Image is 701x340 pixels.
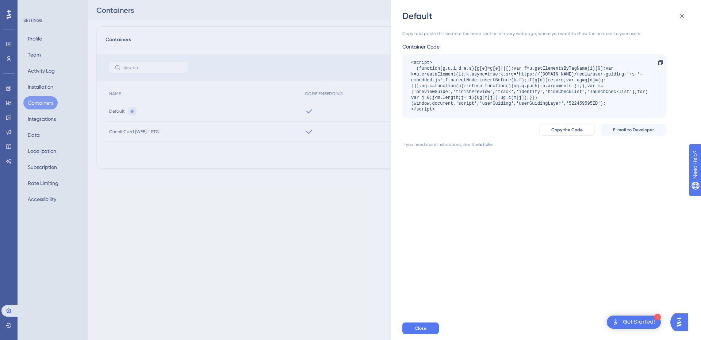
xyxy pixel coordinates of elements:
div: Default [402,10,691,22]
div: 1 [654,314,661,320]
button: E-mail to Developer [601,124,666,136]
iframe: UserGuiding AI Assistant Launcher [670,311,692,333]
a: article. [478,142,493,147]
span: Need Help? [17,2,46,11]
img: launcher-image-alternative-text [611,318,620,327]
button: Copy the Code [539,124,595,136]
div: Open Get Started! checklist, remaining modules: 1 [607,316,661,329]
button: Close [402,322,439,334]
span: E-mail to Developer [613,127,654,133]
div: Get Started! [623,318,655,326]
div: Container Code [402,42,666,51]
span: Close [415,325,426,331]
div: If you need more instructions, see the [402,142,478,147]
span: Copy the Code [551,127,583,133]
div: <script> (function(g,u,i,d,e,s){g[e]=g[e]||[];var f=u.getElementsByTagName(i)[0];var k=u.createEl... [411,60,650,112]
div: Copy and paste this code to the head section of every webpage, where you want to show the content... [402,31,666,36]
